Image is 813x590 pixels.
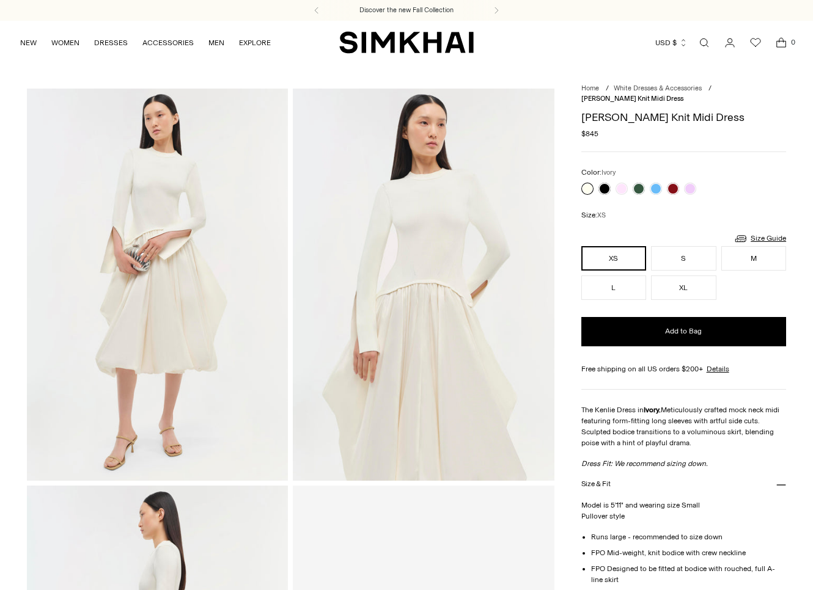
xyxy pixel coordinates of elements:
a: Size Guide [734,231,786,246]
span: XS [597,211,606,219]
label: Color: [581,167,616,178]
button: XL [651,275,716,300]
label: Size: [581,209,606,221]
span: $845 [581,128,598,139]
a: NEW [20,29,37,56]
span: Add to Bag [665,326,702,337]
a: Wishlist [743,31,768,55]
button: M [721,246,787,271]
button: L [581,275,647,300]
a: Details [707,363,729,374]
a: Go to the account page [718,31,742,55]
button: S [651,246,716,271]
p: Model is 5'11" and wearing size Small Pullover style [581,500,787,522]
a: Discover the new Fall Collection [359,5,454,15]
div: / [606,84,609,94]
li: Runs large - recommended to size down [591,531,787,542]
a: ACCESSORIES [142,29,194,56]
a: DRESSES [94,29,128,56]
span: 0 [787,37,798,48]
a: WOMEN [51,29,79,56]
li: FPO Designed to be fitted at bodice with rouched, full A-line skirt [591,563,787,585]
span: [PERSON_NAME] Knit Midi Dress [581,95,683,103]
a: SIMKHAI [339,31,474,54]
em: Dress Fit: We recommend sizing down. [581,459,708,468]
img: Kenlie Taffeta Knit Midi Dress [27,89,288,480]
img: Kenlie Taffeta Knit Midi Dress [293,89,554,480]
div: Free shipping on all US orders $200+ [581,363,787,374]
button: Size & Fit [581,469,787,500]
button: Add to Bag [581,317,787,346]
a: White Dresses & Accessories [614,84,702,92]
button: USD $ [655,29,688,56]
span: Ivory [601,169,616,177]
h3: Size & Fit [581,480,611,488]
nav: breadcrumbs [581,84,787,104]
span: Meticulously crafted mock neck midi featuring form-fitting long sleeves with artful side cuts. Sc... [581,406,779,447]
strong: Ivory. [644,406,661,414]
a: Open cart modal [769,31,793,55]
div: / [708,84,712,94]
a: EXPLORE [239,29,271,56]
a: Open search modal [692,31,716,55]
a: Home [581,84,599,92]
li: FPO Mid-weight, knit bodice with crew neckline [591,547,787,558]
a: MEN [208,29,224,56]
p: The Kenlie Dress in [581,404,787,448]
h1: [PERSON_NAME] Knit Midi Dress [581,112,787,123]
button: XS [581,246,647,271]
